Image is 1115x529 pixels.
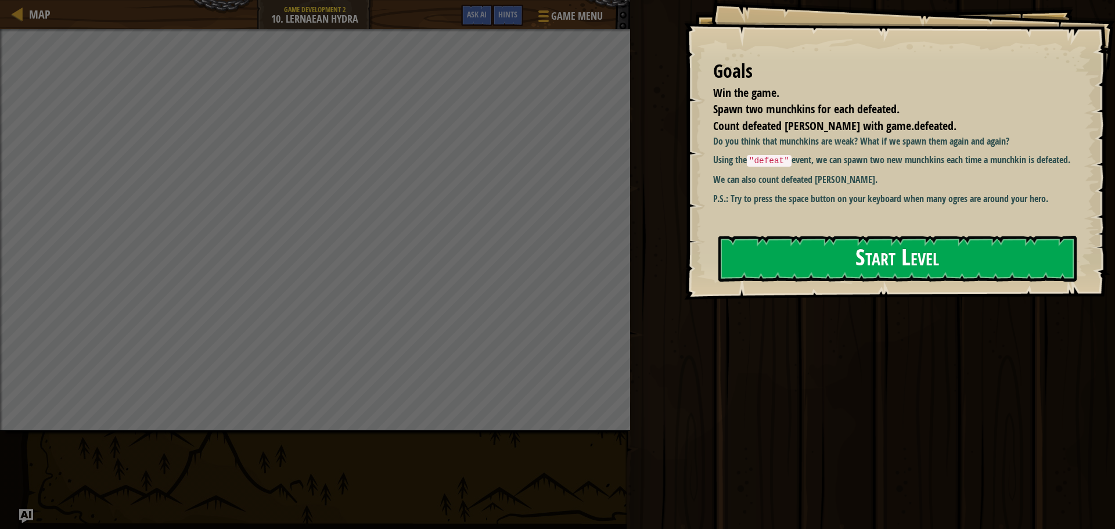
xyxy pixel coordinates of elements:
[461,5,492,26] button: Ask AI
[498,9,517,20] span: Hints
[699,85,1071,102] li: Win the game.
[713,192,1083,206] p: P.S.: Try to press the space button on your keyboard when many ogres are around your hero.
[19,509,33,523] button: Ask AI
[713,153,1083,167] p: Using the event, we can spawn two new munchkins each time a munchkin is defeated.
[747,155,792,167] code: "defeat"
[23,6,51,22] a: Map
[713,101,900,117] span: Spawn two munchkins for each defeated.
[718,236,1077,282] button: Start Level
[713,118,956,134] span: Count defeated [PERSON_NAME] with game.defeated.
[713,58,1074,85] div: Goals
[713,135,1083,148] p: Do you think that munchkins are weak? What if we spawn them again and again?
[529,5,610,32] button: Game Menu
[551,9,603,24] span: Game Menu
[713,85,779,100] span: Win the game.
[699,101,1071,118] li: Spawn two munchkins for each defeated.
[713,173,1083,186] p: We can also count defeated [PERSON_NAME].
[699,118,1071,135] li: Count defeated ogres with game.defeated.
[467,9,487,20] span: Ask AI
[29,6,51,22] span: Map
